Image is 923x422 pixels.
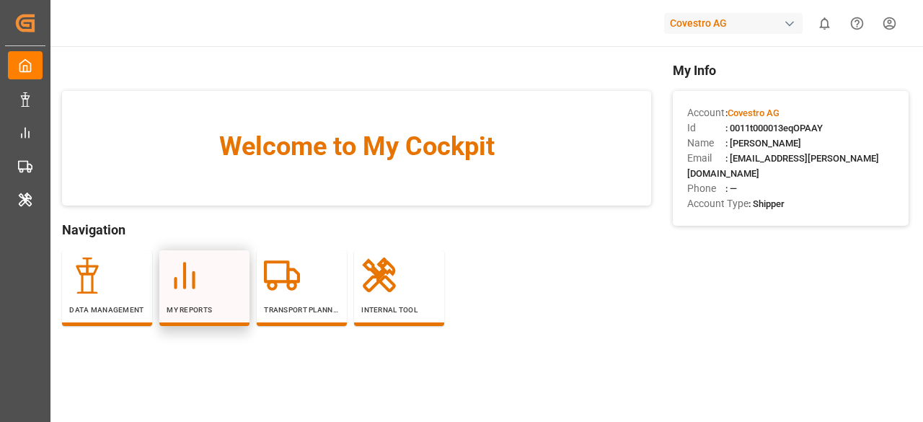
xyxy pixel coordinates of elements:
span: Id [687,120,725,136]
span: Covestro AG [728,107,780,118]
span: : [EMAIL_ADDRESS][PERSON_NAME][DOMAIN_NAME] [687,153,879,179]
div: Covestro AG [664,13,803,34]
span: Phone [687,181,725,196]
span: : 0011t000013eqOPAAY [725,123,823,133]
span: Navigation [62,220,651,239]
span: Name [687,136,725,151]
button: show 0 new notifications [808,7,841,40]
p: Transport Planner [264,304,340,315]
span: : [725,107,780,118]
button: Covestro AG [664,9,808,37]
p: Data Management [69,304,145,315]
span: My Info [673,61,909,80]
span: Account Type [687,196,748,211]
span: Welcome to My Cockpit [91,127,622,166]
span: : [PERSON_NAME] [725,138,801,149]
p: Internal Tool [361,304,437,315]
p: My Reports [167,304,242,315]
button: Help Center [841,7,873,40]
span: : — [725,183,737,194]
span: Email [687,151,725,166]
span: Account [687,105,725,120]
span: : Shipper [748,198,785,209]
